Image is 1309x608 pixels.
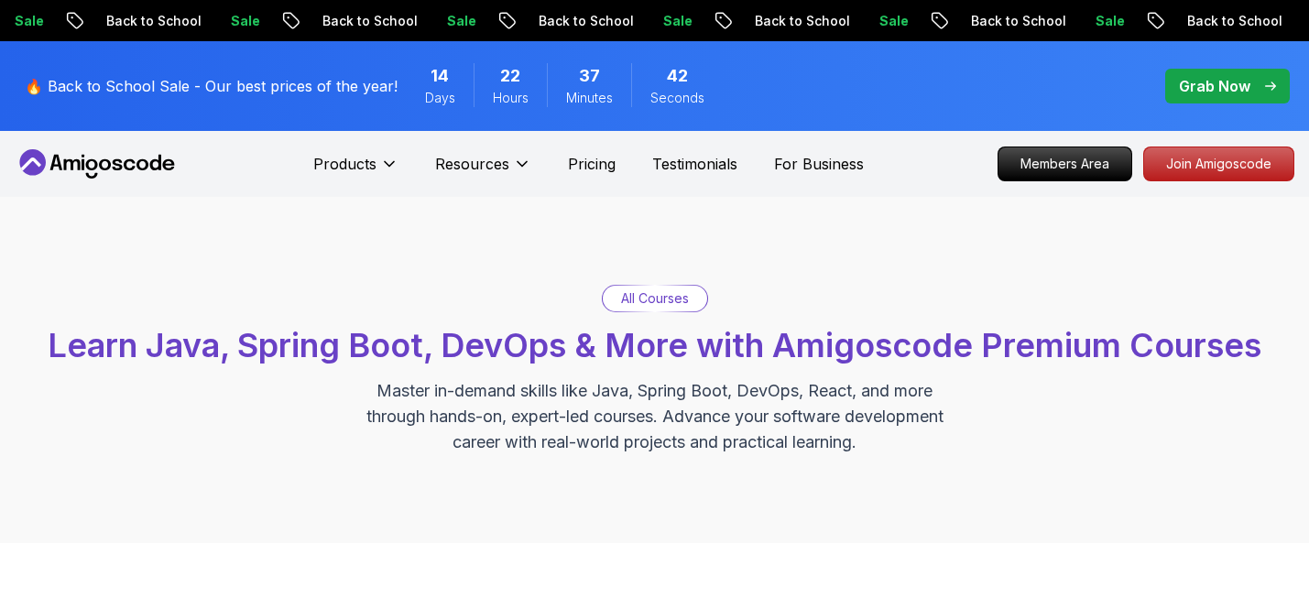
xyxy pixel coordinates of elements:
[865,12,923,30] p: Sale
[313,153,376,175] p: Products
[568,153,616,175] a: Pricing
[621,289,689,308] p: All Courses
[308,12,432,30] p: Back to School
[432,12,491,30] p: Sale
[1144,147,1293,180] p: Join Amigoscode
[667,63,688,89] span: 42 Seconds
[25,75,398,97] p: 🔥 Back to School Sale - Our best prices of the year!
[998,147,1131,180] p: Members Area
[216,12,275,30] p: Sale
[1081,12,1140,30] p: Sale
[652,153,737,175] a: Testimonials
[1143,147,1294,181] a: Join Amigoscode
[649,12,707,30] p: Sale
[566,89,613,107] span: Minutes
[1179,75,1250,97] p: Grab Now
[956,12,1081,30] p: Back to School
[579,63,600,89] span: 37 Minutes
[48,325,1261,365] span: Learn Java, Spring Boot, DevOps & More with Amigoscode Premium Courses
[998,147,1132,181] a: Members Area
[313,153,398,190] button: Products
[500,63,520,89] span: 22 Hours
[431,63,449,89] span: 14 Days
[1173,12,1297,30] p: Back to School
[650,89,704,107] span: Seconds
[347,378,963,455] p: Master in-demand skills like Java, Spring Boot, DevOps, React, and more through hands-on, expert-...
[425,89,455,107] span: Days
[92,12,216,30] p: Back to School
[524,12,649,30] p: Back to School
[435,153,509,175] p: Resources
[493,89,529,107] span: Hours
[774,153,864,175] a: For Business
[435,153,531,190] button: Resources
[740,12,865,30] p: Back to School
